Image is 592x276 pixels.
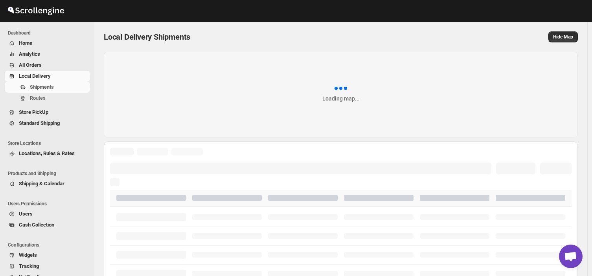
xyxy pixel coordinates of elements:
span: Routes [30,95,46,101]
span: Widgets [19,252,37,258]
span: Cash Collection [19,222,54,228]
button: Widgets [5,250,90,261]
button: Tracking [5,261,90,272]
span: Home [19,40,32,46]
button: Home [5,38,90,49]
span: All Orders [19,62,42,68]
span: Users Permissions [8,201,90,207]
span: Hide Map [553,34,573,40]
button: Users [5,208,90,219]
button: Shipments [5,82,90,93]
span: Local Delivery [19,73,51,79]
button: Cash Collection [5,219,90,230]
button: Locations, Rules & Rates [5,148,90,159]
span: Local Delivery Shipments [104,32,190,42]
span: Products and Shipping [8,170,90,177]
div: Loading map... [322,95,360,102]
button: Shipping & Calendar [5,178,90,189]
span: Locations, Rules & Rates [19,150,75,156]
span: Store PickUp [19,109,48,115]
button: Map action label [548,31,578,42]
span: Tracking [19,263,39,269]
button: All Orders [5,60,90,71]
span: Users [19,211,33,217]
span: Analytics [19,51,40,57]
button: Routes [5,93,90,104]
span: Dashboard [8,30,90,36]
span: Configurations [8,242,90,248]
span: Store Locations [8,140,90,146]
a: Open chat [559,245,583,268]
span: Shipments [30,84,54,90]
span: Shipping & Calendar [19,181,64,186]
button: Analytics [5,49,90,60]
span: Standard Shipping [19,120,60,126]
